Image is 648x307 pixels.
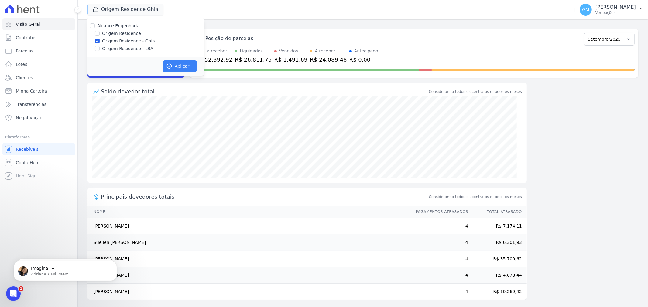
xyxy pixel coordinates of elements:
div: R$ 52.392,92 [196,56,232,64]
label: Origem Residence - LBA [102,46,153,52]
a: Lotes [2,58,75,70]
p: Ver opções [595,10,636,15]
td: [PERSON_NAME] [87,251,410,267]
div: R$ 24.089,48 [310,56,347,64]
td: 4 [410,234,468,251]
td: 4 [410,267,468,284]
span: Conta Hent [16,160,40,166]
a: Clientes [2,72,75,84]
a: Parcelas [2,45,75,57]
th: Nome [87,206,410,218]
td: 4 [410,218,468,234]
iframe: Intercom live chat [6,286,21,301]
td: R$ 7.174,11 [468,218,527,234]
button: Aplicar [163,60,197,72]
th: Total Atrasado [468,206,527,218]
td: [PERSON_NAME] [87,267,410,284]
th: Pagamentos Atrasados [410,206,468,218]
span: 2 [19,286,23,291]
p: [PERSON_NAME] [595,4,636,10]
div: A receber [315,48,335,54]
a: Recebíveis [2,143,75,155]
td: R$ 4.678,44 [468,267,527,284]
div: Liquidados [240,48,263,54]
a: Visão Geral [2,18,75,30]
span: Contratos [16,35,36,41]
div: Posição de parcelas [205,35,253,42]
td: 4 [410,251,468,267]
button: Origem Residence Ghia [87,4,163,15]
a: Transferências [2,98,75,110]
span: Clientes [16,75,33,81]
td: [PERSON_NAME] [87,284,410,300]
td: Suellen [PERSON_NAME] [87,234,410,251]
button: GM [PERSON_NAME] Ver opções [575,1,648,18]
span: Lotes [16,61,27,67]
div: Considerando todos os contratos e todos os meses [429,89,522,94]
div: Total a receber [196,48,232,54]
div: Antecipado [354,48,378,54]
div: R$ 0,00 [349,56,378,64]
label: Origem Residence - Ghia [102,38,155,44]
span: Transferências [16,101,46,107]
td: 4 [410,284,468,300]
td: [PERSON_NAME] [87,218,410,234]
div: R$ 26.811,75 [235,56,272,64]
div: Saldo devedor total [101,87,428,96]
div: Plataformas [5,133,73,141]
a: Minha Carteira [2,85,75,97]
span: Considerando todos os contratos e todos os meses [429,194,522,200]
a: Contratos [2,32,75,44]
label: Origem Residence [102,30,141,37]
span: Minha Carteira [16,88,47,94]
span: Recebíveis [16,146,39,152]
td: R$ 35.700,62 [468,251,527,267]
span: GM [582,8,589,12]
a: Conta Hent [2,157,75,169]
td: R$ 6.301,93 [468,234,527,251]
div: R$ 1.491,69 [274,56,308,64]
td: R$ 10.269,42 [468,284,527,300]
label: Alcance Engenharia [97,23,139,28]
iframe: Intercom notifications mensagem [5,248,126,291]
span: Principais devedores totais [101,193,428,201]
span: Negativação [16,115,43,121]
a: Negativação [2,112,75,124]
div: Vencidos [279,48,298,54]
span: Visão Geral [16,21,40,27]
span: Parcelas [16,48,33,54]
